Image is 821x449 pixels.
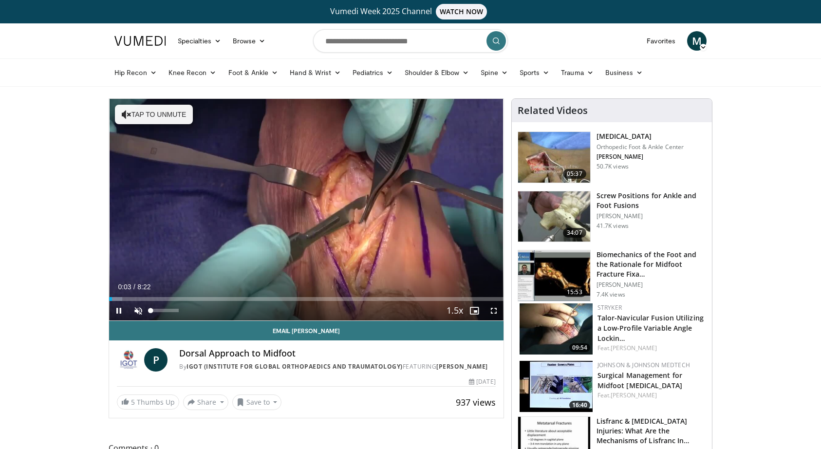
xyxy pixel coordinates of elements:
[520,303,593,355] a: 09:54
[232,394,282,410] button: Save to
[569,343,590,352] span: 09:54
[518,105,588,116] h4: Related Videos
[518,250,706,301] a: 15:53 Biomechanics of the Foot and the Rationale for Midfoot Fracture Fixa… [PERSON_NAME] 7.4K views
[597,153,684,161] p: [PERSON_NAME]
[611,344,657,352] a: [PERSON_NAME]
[597,416,706,446] h3: Lisfranc & [MEDICAL_DATA] Injuries: What Are the Mechanisms of Lisfranc In…
[117,348,140,372] img: IGOT (Institute for Global Orthopaedics and Traumatology)
[116,4,705,19] a: Vumedi Week 2025 ChannelWATCH NOW
[597,131,684,141] h3: [MEDICAL_DATA]
[484,301,504,320] button: Fullscreen
[118,283,131,291] span: 0:03
[187,362,403,371] a: IGOT (Institute for Global Orthopaedics and Traumatology)
[133,283,135,291] span: /
[109,99,504,321] video-js: Video Player
[597,291,625,299] p: 7.4K views
[641,31,681,51] a: Favorites
[445,301,465,320] button: Playback Rate
[137,283,150,291] span: 8:22
[436,362,488,371] a: [PERSON_NAME]
[520,361,593,412] img: a477d109-b31b-4302-b393-8840442a7216.150x105_q85_crop-smart_upscale.jpg
[599,63,649,82] a: Business
[469,377,495,386] div: [DATE]
[569,401,590,410] span: 16:40
[611,391,657,399] a: [PERSON_NAME]
[563,169,586,179] span: 05:37
[563,228,586,238] span: 34:07
[129,301,148,320] button: Unmute
[144,348,168,372] a: P
[109,301,129,320] button: Pause
[172,31,227,51] a: Specialties
[597,371,682,390] a: Surgical Management for Midfoot [MEDICAL_DATA]
[597,222,629,230] p: 41.7K views
[597,303,622,312] a: Stryker
[399,63,475,82] a: Shoulder & Elbow
[597,361,690,369] a: Johnson & Johnson MedTech
[131,397,135,407] span: 5
[150,309,178,312] div: Volume Level
[597,313,704,343] a: Talor-Navicular Fusion Utilizing a Low-Profile Variable Angle Lockin…
[597,163,629,170] p: 50.7K views
[183,394,228,410] button: Share
[313,29,508,53] input: Search topics, interventions
[465,301,484,320] button: Enable picture-in-picture mode
[597,191,706,210] h3: Screw Positions for Ankle and Foot Fusions
[163,63,223,82] a: Knee Recon
[514,63,556,82] a: Sports
[347,63,399,82] a: Pediatrics
[518,191,590,242] img: 67572_0000_3.png.150x105_q85_crop-smart_upscale.jpg
[109,321,504,340] a: Email [PERSON_NAME]
[518,131,706,183] a: 05:37 [MEDICAL_DATA] Orthopedic Foot & Ankle Center [PERSON_NAME] 50.7K views
[687,31,707,51] a: M
[179,362,496,371] div: By FEATURING
[117,394,179,410] a: 5 Thumbs Up
[555,63,599,82] a: Trauma
[436,4,487,19] span: WATCH NOW
[179,348,496,359] h4: Dorsal Approach to Midfoot
[597,212,706,220] p: [PERSON_NAME]
[597,391,704,400] div: Feat.
[227,31,272,51] a: Browse
[520,361,593,412] a: 16:40
[456,396,496,408] span: 937 views
[114,36,166,46] img: VuMedi Logo
[109,63,163,82] a: Hip Recon
[597,250,706,279] h3: Biomechanics of the Foot and the Rationale for Midfoot Fracture Fixa…
[284,63,347,82] a: Hand & Wrist
[563,287,586,297] span: 15:53
[475,63,513,82] a: Spine
[115,105,193,124] button: Tap to unmute
[518,132,590,183] img: 545635_3.png.150x105_q85_crop-smart_upscale.jpg
[520,303,593,355] img: d33e20e3-ad01-4d41-9a6c-e2c76a6840b9.150x105_q85_crop-smart_upscale.jpg
[223,63,284,82] a: Foot & Ankle
[518,191,706,243] a: 34:07 Screw Positions for Ankle and Foot Fusions [PERSON_NAME] 41.7K views
[109,297,504,301] div: Progress Bar
[597,344,704,353] div: Feat.
[597,281,706,289] p: [PERSON_NAME]
[518,250,590,301] img: b88189cb-fcee-4eb4-9fae-86a5d421ad62.150x105_q85_crop-smart_upscale.jpg
[597,143,684,151] p: Orthopedic Foot & Ankle Center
